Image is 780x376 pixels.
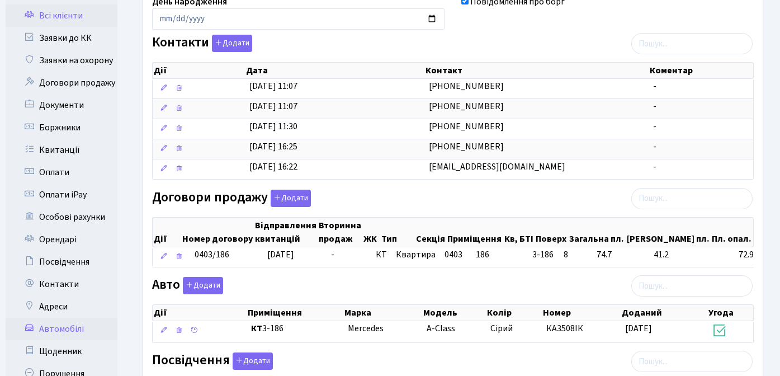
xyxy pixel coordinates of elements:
button: Договори продажу [271,190,311,207]
button: Авто [183,277,223,294]
span: 72.9 [739,248,772,261]
span: A-Class [427,322,455,335]
th: Модель [422,305,486,321]
span: 8 [564,248,588,261]
span: [DATE] 16:22 [249,161,297,173]
th: Відправлення квитанцій [254,218,318,247]
span: КТ [376,248,387,261]
th: Загальна пл. [568,218,626,247]
span: 186 [476,248,489,261]
span: [PHONE_NUMBER] [429,120,504,133]
th: Коментар [649,63,753,78]
th: Секція [415,218,446,247]
th: Приміщення [446,218,503,247]
a: Додати [230,351,273,370]
span: - [653,120,656,133]
span: [DATE] [267,248,294,261]
input: Пошук... [631,33,753,54]
span: 41.2 [654,248,730,261]
th: Приміщення [247,305,343,321]
a: Адреси [6,295,117,318]
span: - [653,80,656,92]
span: [PHONE_NUMBER] [429,80,504,92]
th: Вторинна продаж [318,218,362,247]
th: ЖК [362,218,380,247]
label: Договори продажу [152,190,311,207]
th: [PERSON_NAME] пл. [626,218,711,247]
input: Пошук... [631,188,753,209]
input: Пошук... [631,351,753,372]
label: Авто [152,277,223,294]
a: Заявки до КК [6,27,117,49]
th: Доданий [621,305,708,321]
th: Номер [542,305,621,321]
th: Тип [380,218,415,247]
a: Додати [180,275,223,295]
a: Заявки на охорону [6,49,117,72]
span: [DATE] 11:07 [249,80,297,92]
a: Боржники [6,116,117,139]
span: [PHONE_NUMBER] [429,140,504,153]
a: Всі клієнти [6,4,117,27]
th: Дата [245,63,424,78]
span: - [653,100,656,112]
span: 0403 [445,248,462,261]
a: Додати [209,33,252,53]
a: Квитанції [6,139,117,161]
span: - [331,248,334,261]
span: [DATE] [625,322,652,335]
a: Оплати iPay [6,184,117,206]
span: 74.7 [597,248,645,261]
th: Кв, БТІ [503,218,535,247]
span: [EMAIL_ADDRESS][DOMAIN_NAME] [429,161,565,173]
span: [PHONE_NUMBER] [429,100,504,112]
th: Дії [153,63,245,78]
a: Автомобілі [6,318,117,340]
span: 0403/186 [195,248,229,261]
span: Сірий [490,322,513,335]
span: 3-186 [251,322,339,335]
th: Номер договору [181,218,254,247]
button: Контакти [212,35,252,52]
span: [DATE] 11:07 [249,100,297,112]
span: 3-186 [532,248,555,261]
button: Посвідчення [233,352,273,370]
input: Пошук... [631,275,753,297]
a: Щоденник [6,340,117,363]
th: Пл. опал. [711,218,753,247]
span: Mercedes [348,322,384,335]
a: Документи [6,94,117,116]
span: [DATE] 16:25 [249,140,297,153]
th: Марка [343,305,422,321]
th: Дії [153,305,247,321]
span: КА3508ІК [546,322,583,335]
a: Контакти [6,273,117,295]
a: Посвідчення [6,251,117,273]
span: - [653,140,656,153]
span: [DATE] 11:30 [249,120,297,133]
a: Орендарі [6,228,117,251]
th: Дії [153,218,181,247]
th: Колір [486,305,542,321]
th: Контакт [424,63,649,78]
th: Угода [707,305,753,321]
a: Додати [268,187,311,207]
th: Поверх [535,218,568,247]
a: Особові рахунки [6,206,117,228]
span: Квартира [396,248,436,261]
label: Контакти [152,35,252,52]
a: Договори продажу [6,72,117,94]
label: Посвідчення [152,352,273,370]
b: КТ [251,322,262,335]
a: Оплати [6,161,117,184]
span: - [653,161,656,173]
